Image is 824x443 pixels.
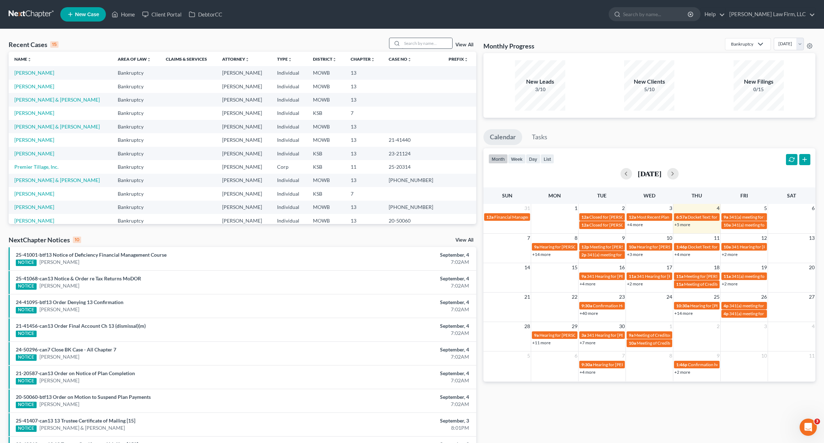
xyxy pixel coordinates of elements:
[524,263,531,272] span: 14
[724,222,731,228] span: 10a
[75,12,99,17] span: New Case
[688,362,768,367] span: Confirmation hearing for Apple Central KC
[50,41,58,48] div: 15
[637,340,716,346] span: Meeting of Creditors for [PERSON_NAME]
[345,133,383,146] td: 13
[574,351,578,360] span: 6
[14,137,54,143] a: [PERSON_NAME]
[112,147,160,160] td: Bankruptcy
[808,234,815,242] span: 13
[323,299,469,306] div: September, 4
[629,332,633,338] span: 9a
[288,57,292,62] i: unfold_more
[621,204,626,213] span: 2
[638,170,661,177] h2: [DATE]
[760,234,768,242] span: 12
[216,187,271,200] td: [PERSON_NAME]
[323,282,469,289] div: 7:02AM
[39,282,79,289] a: [PERSON_NAME]
[112,107,160,120] td: Bankruptcy
[716,322,720,331] span: 2
[455,238,473,243] a: View All
[216,214,271,227] td: [PERSON_NAME]
[713,263,720,272] span: 18
[814,419,820,424] span: 3
[539,332,595,338] span: Hearing for [PERSON_NAME]
[587,252,656,257] span: 341(a) meeting for [PERSON_NAME]
[271,133,307,146] td: Individual
[407,57,412,62] i: unfold_more
[590,244,646,250] span: Meeting for [PERSON_NAME]
[526,154,540,164] button: day
[307,120,345,133] td: MOWB
[307,201,345,214] td: MOWB
[383,214,443,227] td: 20-50060
[526,234,531,242] span: 7
[345,80,383,93] td: 13
[690,303,746,308] span: Hearing for [PERSON_NAME]
[734,86,784,93] div: 0/15
[271,66,307,79] td: Individual
[580,281,595,286] a: +4 more
[581,214,589,220] span: 12a
[14,218,54,224] a: [PERSON_NAME]
[323,401,469,408] div: 7:02AM
[112,120,160,133] td: Bankruptcy
[808,351,815,360] span: 11
[534,244,539,250] span: 9a
[581,274,586,279] span: 9a
[383,147,443,160] td: 23-21124
[574,204,578,213] span: 1
[73,237,81,243] div: 10
[16,299,123,305] a: 24-41095-btf13 Order Denying 13 Confirmation
[307,93,345,106] td: MOWB
[16,418,135,424] a: 25-41407-can13 13 Trustee Certificate of Mailing [15]
[760,293,768,301] span: 26
[307,80,345,93] td: MOWB
[811,204,815,213] span: 6
[345,147,383,160] td: 13
[345,107,383,120] td: 7
[323,353,469,360] div: 7:02AM
[621,234,626,242] span: 9
[16,394,151,400] a: 20-50060-btf13 Order on Motion to Suspend Plan Payments
[307,133,345,146] td: MOWB
[540,154,554,164] button: list
[216,160,271,173] td: [PERSON_NAME]
[621,351,626,360] span: 7
[666,263,673,272] span: 17
[618,293,626,301] span: 23
[674,222,690,227] a: +5 more
[666,234,673,242] span: 10
[16,346,116,353] a: 24-50296-can7 Close BK Case - All Chapter 7
[713,234,720,242] span: 11
[14,70,54,76] a: [PERSON_NAME]
[323,306,469,313] div: 7:02AM
[323,377,469,384] div: 7:02AM
[112,160,160,173] td: Bankruptcy
[515,86,565,93] div: 3/10
[389,56,412,62] a: Case Nounfold_more
[216,120,271,133] td: [PERSON_NAME]
[676,244,687,250] span: 1:46p
[16,378,37,384] div: NOTICE
[618,263,626,272] span: 16
[16,425,37,432] div: NOTICE
[580,311,598,316] a: +40 more
[16,331,37,337] div: NOTICE
[581,252,586,257] span: 2p
[245,57,249,62] i: unfold_more
[323,417,469,424] div: September, 3
[14,204,54,210] a: [PERSON_NAME]
[726,8,815,21] a: [PERSON_NAME] Law Firm, LLC
[216,66,271,79] td: [PERSON_NAME]
[722,281,738,286] a: +2 more
[581,244,589,250] span: 12p
[271,201,307,214] td: Individual
[729,311,799,316] span: 341(a) meeting for [PERSON_NAME]
[345,120,383,133] td: 13
[14,191,54,197] a: [PERSON_NAME]
[627,281,643,286] a: +2 more
[629,214,636,220] span: 12a
[323,346,469,353] div: September, 4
